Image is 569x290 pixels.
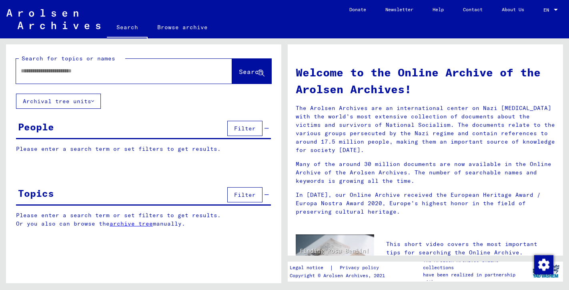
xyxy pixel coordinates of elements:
h1: Welcome to the Online Archive of the Arolsen Archives! [296,64,555,98]
p: The Arolsen Archives are an international center on Nazi [MEDICAL_DATA] with the world’s most ext... [296,104,555,154]
div: People [18,120,54,134]
button: Filter [227,121,262,136]
p: This short video covers the most important tips for searching the Online Archive. [386,240,555,257]
button: Archival tree units [16,94,101,109]
p: Many of the around 30 million documents are now available in the Online Archive of the Arolsen Ar... [296,160,555,185]
a: Search [107,18,148,38]
div: | [290,264,389,272]
span: Filter [234,191,256,198]
button: Filter [227,187,262,202]
img: yv_logo.png [531,261,561,281]
p: Please enter a search term or set filters to get results. [16,145,271,153]
p: The Arolsen Archives online collections [423,257,529,271]
img: Arolsen_neg.svg [6,9,100,29]
img: Change consent [534,255,553,274]
div: Topics [18,186,54,200]
mat-label: Search for topics or names [22,55,115,62]
a: archive tree [110,220,153,227]
span: Search [239,68,263,76]
p: In [DATE], our Online Archive received the European Heritage Award / Europa Nostra Award 2020, Eu... [296,191,555,216]
button: Search [232,59,271,84]
p: Copyright © Arolsen Archives, 2021 [290,272,389,279]
img: video.jpg [296,234,374,277]
p: Please enter a search term or set filters to get results. Or you also can browse the manually. [16,211,271,228]
span: Filter [234,125,256,132]
span: EN [543,7,552,13]
a: Legal notice [290,264,330,272]
a: Privacy policy [333,264,389,272]
p: have been realized in partnership with [423,271,529,286]
a: Browse archive [148,18,217,37]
